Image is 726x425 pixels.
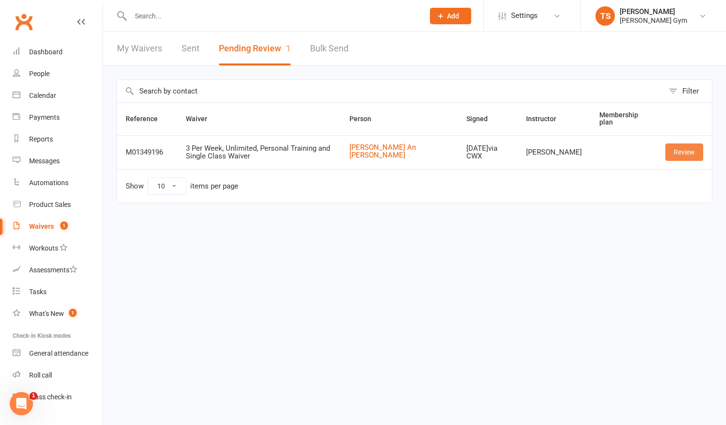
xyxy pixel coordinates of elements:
button: Reference [126,113,168,125]
div: Product Sales [29,201,71,208]
a: What's New1 [13,303,102,325]
input: Search... [128,9,417,23]
a: Messages [13,150,102,172]
span: Signed [466,115,498,123]
span: 1 [60,221,68,230]
div: General attendance [29,349,88,357]
span: Person [349,115,382,123]
div: items per page [190,182,238,190]
span: Instructor [526,115,567,123]
span: 1 [30,392,37,400]
div: Automations [29,179,68,187]
a: Sent [181,32,199,65]
button: Signed [466,113,498,125]
a: My Waivers [117,32,162,65]
div: [DATE] via CWX [466,144,509,160]
div: Payments [29,113,60,121]
div: Dashboard [29,48,63,56]
a: Workouts [13,237,102,259]
span: Reference [126,115,168,123]
iframe: Intercom live chat [10,392,33,415]
a: Class kiosk mode [13,386,102,408]
div: [PERSON_NAME] [526,148,582,157]
div: Reports [29,135,53,143]
div: Assessments [29,266,77,274]
div: What's New [29,310,64,317]
a: Dashboard [13,41,102,63]
div: Roll call [29,371,52,379]
a: Tasks [13,281,102,303]
div: Messages [29,157,60,165]
button: Add [430,8,471,24]
div: [PERSON_NAME] Gym [620,16,687,25]
a: Reports [13,128,102,150]
a: Bulk Send [310,32,348,65]
a: Clubworx [12,10,36,34]
div: [PERSON_NAME] [620,7,687,16]
button: Filter [664,80,712,102]
input: Search by contact [117,80,664,102]
div: Class check-in [29,393,72,401]
a: People [13,63,102,85]
div: Tasks [29,288,47,296]
span: Settings [511,5,538,27]
a: General attendance kiosk mode [13,343,102,364]
span: Waiver [186,115,218,123]
button: Waiver [186,113,218,125]
a: Review [665,143,703,161]
a: [PERSON_NAME] An [PERSON_NAME] [349,143,449,159]
th: Membership plan [591,103,657,135]
div: TS [595,6,615,26]
a: Waivers 1 [13,216,102,237]
div: Waivers [29,222,54,230]
div: 3 Per Week, Unlimited, Personal Training and Single Class Waiver [186,144,332,160]
span: 1 [286,43,291,53]
div: Filter [682,85,699,97]
a: Assessments [13,259,102,281]
span: Add [447,12,459,20]
span: 1 [69,309,77,317]
button: Person [349,113,382,125]
a: Product Sales [13,194,102,216]
div: People [29,70,49,78]
a: Payments [13,107,102,128]
div: Show [126,177,238,195]
div: M01349196 [126,148,168,157]
a: Roll call [13,364,102,386]
div: Workouts [29,244,58,252]
a: Automations [13,172,102,194]
div: Calendar [29,92,56,99]
button: Instructor [526,113,567,125]
a: Calendar [13,85,102,107]
button: Pending Review1 [219,32,291,65]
